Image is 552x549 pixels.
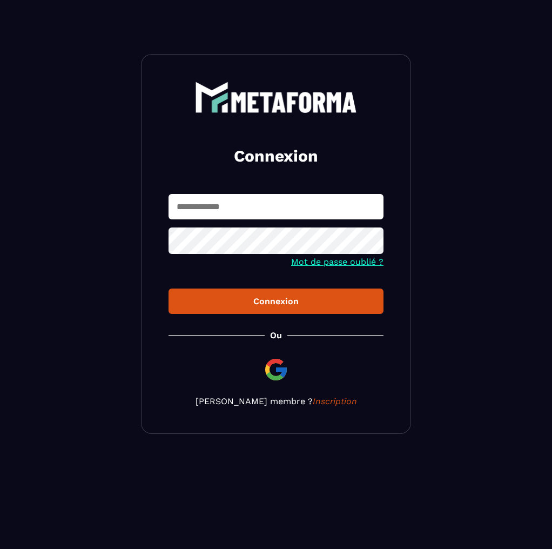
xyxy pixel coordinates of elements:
div: Connexion [177,296,375,306]
a: Inscription [313,396,357,406]
a: Mot de passe oublié ? [291,257,383,267]
img: logo [195,82,357,113]
h2: Connexion [181,145,371,167]
img: google [263,357,289,383]
a: logo [169,82,383,113]
p: Ou [270,330,282,340]
p: [PERSON_NAME] membre ? [169,396,383,406]
button: Connexion [169,289,383,314]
